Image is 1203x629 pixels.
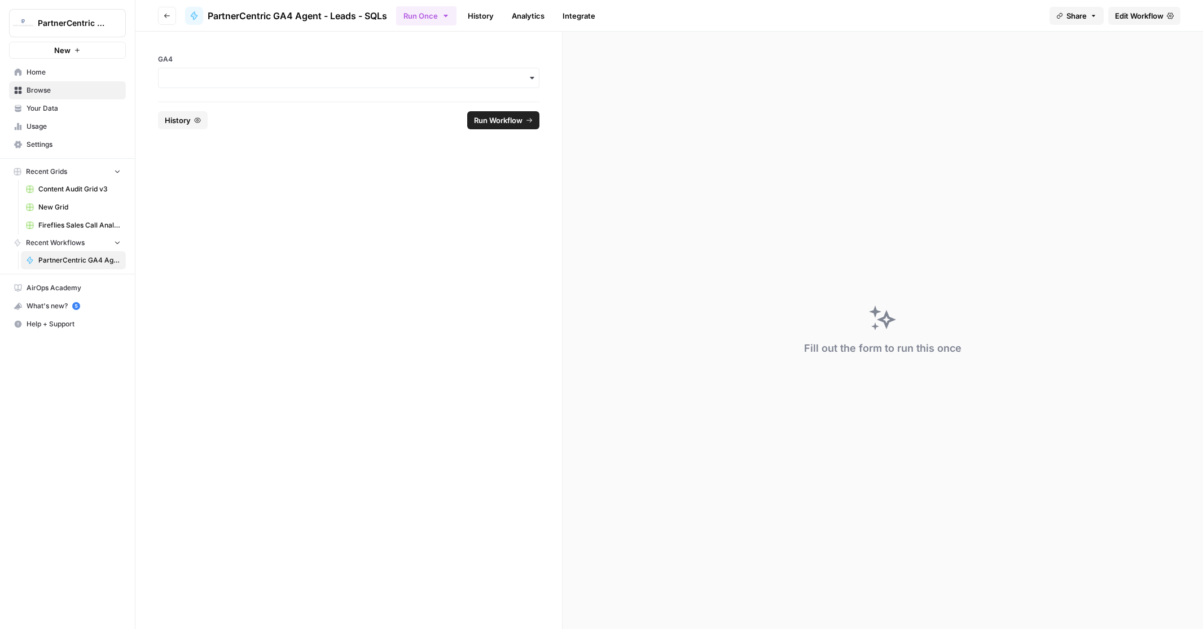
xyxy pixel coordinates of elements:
[158,54,539,64] label: GA4
[21,180,126,198] a: Content Audit Grid v3
[804,340,961,356] div: Fill out the form to run this once
[9,279,126,297] a: AirOps Academy
[38,18,106,29] span: PartnerCentric Sales Tools
[13,13,33,33] img: PartnerCentric Sales Tools Logo
[38,255,121,265] span: PartnerCentric GA4 Agent - Leads - SQLs
[1108,7,1180,25] a: Edit Workflow
[396,6,456,25] button: Run Once
[72,302,80,310] a: 5
[27,67,121,77] span: Home
[26,167,67,177] span: Recent Grids
[1066,10,1087,21] span: Share
[9,163,126,180] button: Recent Grids
[27,121,121,132] span: Usage
[9,42,126,59] button: New
[9,136,126,154] a: Settings
[9,63,126,81] a: Home
[1050,7,1104,25] button: Share
[1115,10,1164,21] span: Edit Workflow
[9,234,126,251] button: Recent Workflows
[158,111,208,129] button: History
[27,139,121,150] span: Settings
[38,202,121,212] span: New Grid
[10,298,125,314] div: What's new?
[556,7,602,25] a: Integrate
[9,315,126,333] button: Help + Support
[38,220,121,230] span: Fireflies Sales Call Analysis For CS
[27,283,121,293] span: AirOps Academy
[474,115,523,126] span: Run Workflow
[9,81,126,99] a: Browse
[74,303,77,309] text: 5
[208,9,387,23] span: PartnerCentric GA4 Agent - Leads - SQLs
[9,9,126,37] button: Workspace: PartnerCentric Sales Tools
[21,216,126,234] a: Fireflies Sales Call Analysis For CS
[9,297,126,315] button: What's new? 5
[27,103,121,113] span: Your Data
[26,238,85,248] span: Recent Workflows
[185,7,387,25] a: PartnerCentric GA4 Agent - Leads - SQLs
[165,115,191,126] span: History
[467,111,539,129] button: Run Workflow
[27,319,121,329] span: Help + Support
[27,85,121,95] span: Browse
[21,198,126,216] a: New Grid
[54,45,71,56] span: New
[505,7,551,25] a: Analytics
[9,99,126,117] a: Your Data
[21,251,126,269] a: PartnerCentric GA4 Agent - Leads - SQLs
[38,184,121,194] span: Content Audit Grid v3
[461,7,500,25] a: History
[9,117,126,136] a: Usage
